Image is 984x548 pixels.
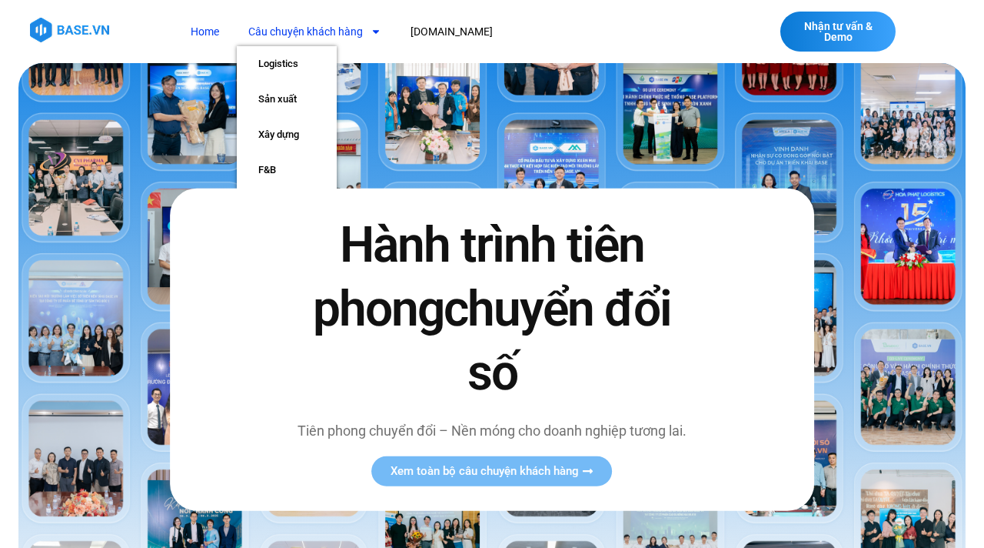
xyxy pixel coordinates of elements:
[179,18,702,46] nav: Menu
[237,82,337,117] a: Sản xuất
[237,152,337,188] a: F&B
[372,456,613,486] a: Xem toàn bộ câu chuyện khách hàng
[399,18,504,46] a: [DOMAIN_NAME]
[796,21,880,42] span: Nhận tư vấn & Demo
[237,46,337,294] ul: Câu chuyện khách hàng
[444,280,671,402] span: chuyển đổi số
[780,12,896,52] a: Nhận tư vấn & Demo
[179,18,231,46] a: Home
[237,117,337,152] a: Xây dựng
[391,466,579,477] span: Xem toàn bộ câu chuyện khách hàng
[237,46,337,82] a: Logistics
[288,212,696,405] h2: Hành trình tiên phong
[237,18,393,46] a: Câu chuyện khách hàng
[288,420,696,441] p: Tiên phong chuyển đổi – Nền móng cho doanh nghiệp tương lai.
